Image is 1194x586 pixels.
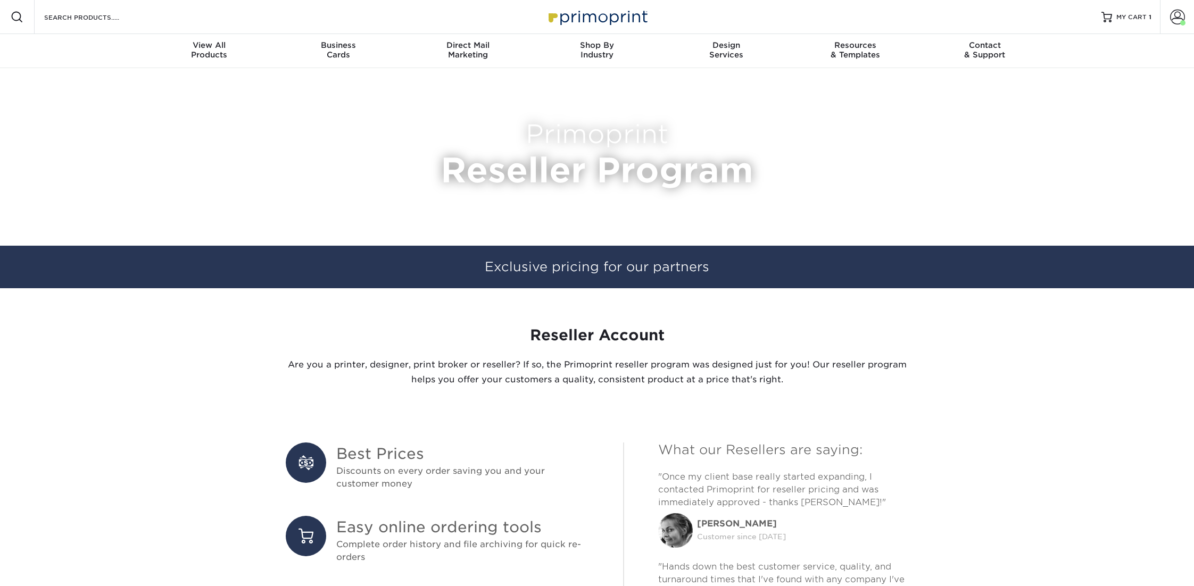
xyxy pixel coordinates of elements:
[791,34,920,68] a: Resources& Templates
[658,513,693,548] img: Mindy P.
[274,34,403,68] a: BusinessCards
[658,442,908,458] h4: What our Resellers are saying:
[278,246,916,288] div: Exclusive pricing for our partners
[533,34,662,68] a: Shop ByIndustry
[274,40,403,50] span: Business
[336,516,589,538] span: Easy online ordering tools
[533,40,662,50] span: Shop By
[544,5,650,28] img: Primoprint
[697,532,786,541] small: Customer since [DATE]
[43,11,147,23] input: SEARCH PRODUCTS.....
[286,327,908,345] h3: Reseller Account
[403,40,533,50] span: Direct Mail
[145,40,274,50] span: View All
[661,40,791,60] div: Services
[1116,13,1147,22] span: MY CART
[286,516,589,564] li: Complete order history and file archiving for quick re-orders
[286,442,589,490] li: Discounts on every order saving you and your customer money
[274,40,403,60] div: Cards
[286,357,908,387] p: Are you a printer, designer, print broker or reseller? If so, the Primoprint reseller program was...
[697,517,786,530] div: [PERSON_NAME]
[286,119,908,150] h2: Primoprint
[533,40,662,60] div: Industry
[145,34,274,68] a: View AllProducts
[145,40,274,60] div: Products
[920,40,1049,60] div: & Support
[658,471,908,509] p: "Once my client base really started expanding, I contacted Primoprint for reseller pricing and wa...
[403,40,533,60] div: Marketing
[661,34,791,68] a: DesignServices
[920,40,1049,50] span: Contact
[336,442,589,465] span: Best Prices
[791,40,920,60] div: & Templates
[791,40,920,50] span: Resources
[403,34,533,68] a: Direct MailMarketing
[920,34,1049,68] a: Contact& Support
[286,150,908,191] h1: Reseller Program
[661,40,791,50] span: Design
[1149,13,1151,21] span: 1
